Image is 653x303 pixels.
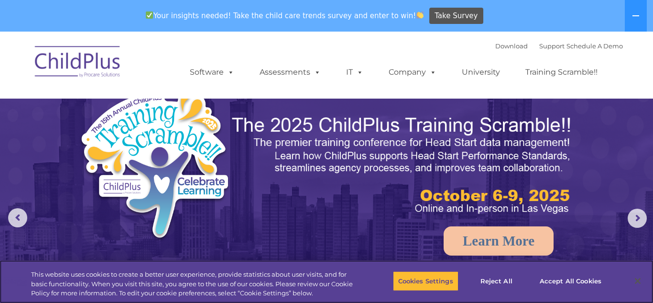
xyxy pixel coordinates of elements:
[429,8,483,24] a: Take Survey
[539,42,565,50] a: Support
[452,63,510,82] a: University
[180,63,244,82] a: Software
[133,63,162,70] span: Last name
[467,271,526,291] button: Reject All
[393,271,458,291] button: Cookies Settings
[416,11,424,19] img: 👏
[337,63,373,82] a: IT
[250,63,330,82] a: Assessments
[495,42,528,50] a: Download
[133,102,174,110] span: Phone number
[435,8,478,24] span: Take Survey
[516,63,607,82] a: Training Scramble!!
[30,39,126,87] img: ChildPlus by Procare Solutions
[31,270,359,298] div: This website uses cookies to create a better user experience, provide statistics about user visit...
[141,6,428,25] span: Your insights needed! Take the child care trends survey and enter to win!
[566,42,623,50] a: Schedule A Demo
[495,42,623,50] font: |
[627,270,648,292] button: Close
[534,271,607,291] button: Accept All Cookies
[444,226,554,256] a: Learn More
[379,63,446,82] a: Company
[146,11,153,19] img: ✅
